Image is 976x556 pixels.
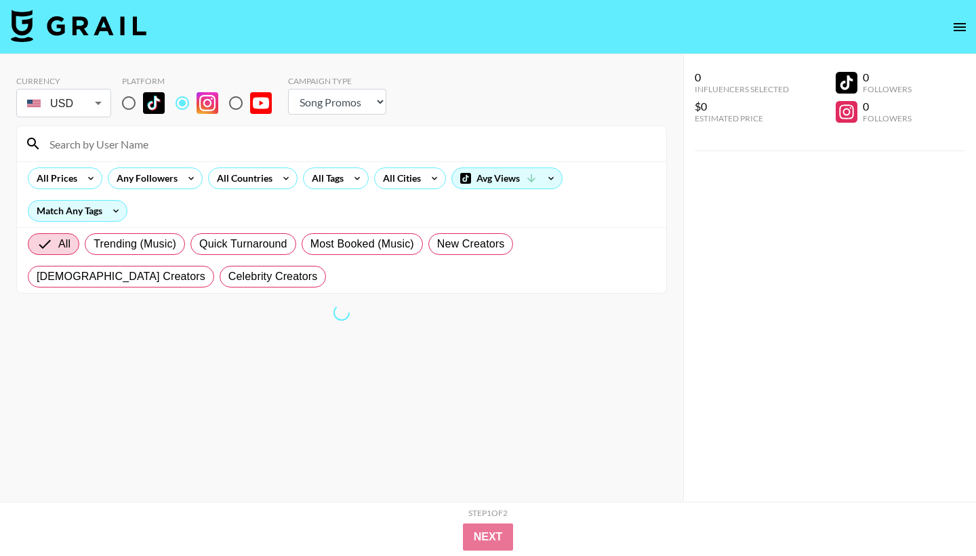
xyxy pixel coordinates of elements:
[209,168,275,188] div: All Countries
[908,488,960,540] iframe: Drift Widget Chat Controller
[695,84,789,94] div: Influencers Selected
[250,92,272,114] img: YouTube
[310,236,414,252] span: Most Booked (Music)
[28,168,80,188] div: All Prices
[19,92,108,115] div: USD
[437,236,505,252] span: New Creators
[199,236,287,252] span: Quick Turnaround
[863,84,912,94] div: Followers
[695,71,789,84] div: 0
[122,76,283,86] div: Platform
[16,76,111,86] div: Currency
[304,168,346,188] div: All Tags
[946,14,973,41] button: open drawer
[58,236,70,252] span: All
[468,508,508,518] div: Step 1 of 2
[37,269,205,285] span: [DEMOGRAPHIC_DATA] Creators
[863,113,912,123] div: Followers
[143,92,165,114] img: TikTok
[288,76,386,86] div: Campaign Type
[94,236,176,252] span: Trending (Music)
[463,523,514,551] button: Next
[695,100,789,113] div: $0
[375,168,424,188] div: All Cities
[41,133,658,155] input: Search by User Name
[863,100,912,113] div: 0
[452,168,562,188] div: Avg Views
[108,168,180,188] div: Any Followers
[228,269,318,285] span: Celebrity Creators
[333,304,350,321] span: Refreshing bookers, clients, talent...
[695,113,789,123] div: Estimated Price
[28,201,127,221] div: Match Any Tags
[11,9,146,42] img: Grail Talent
[863,71,912,84] div: 0
[197,92,218,114] img: Instagram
